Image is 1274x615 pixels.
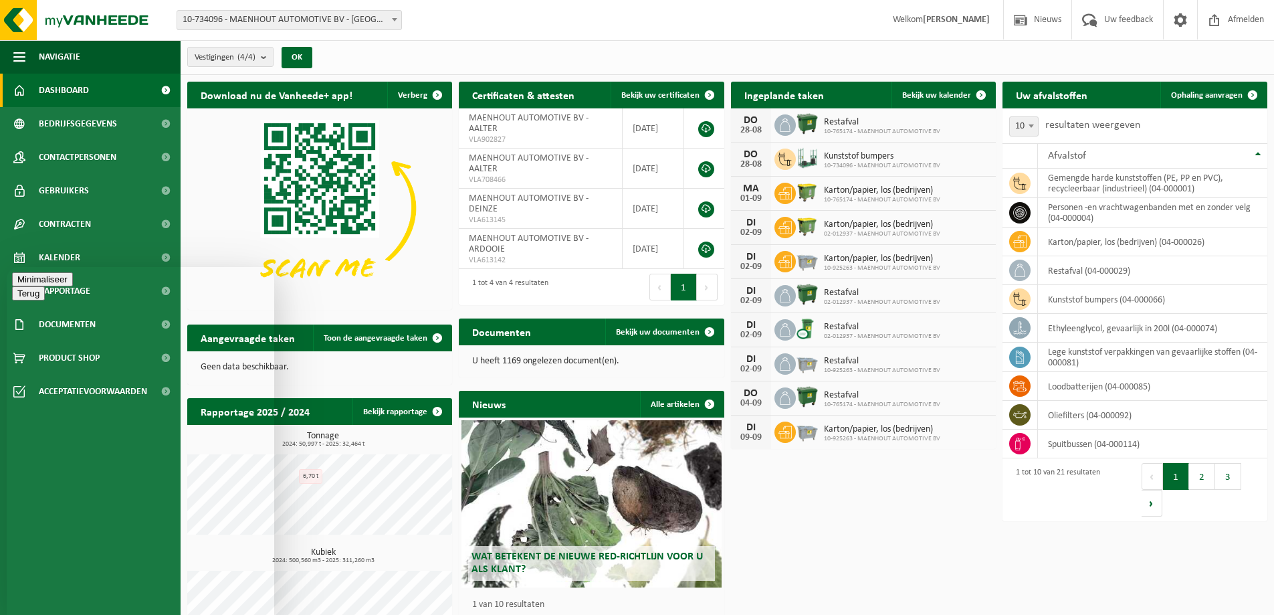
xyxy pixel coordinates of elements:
[237,53,255,62] count: (4/4)
[1171,91,1243,100] span: Ophaling aanvragen
[469,215,612,226] span: VLA613145
[461,420,721,588] a: Wat betekent de nieuwe RED-richtlijn voor u als klant?
[352,398,451,425] a: Bekijk rapportage
[39,174,89,207] span: Gebruikers
[902,91,971,100] span: Bekijk uw kalender
[738,228,764,238] div: 02-09
[738,286,764,296] div: DI
[1163,463,1189,490] button: 1
[469,193,589,214] span: MAENHOUT AUTOMOTIVE BV - DEINZE
[796,215,819,238] img: WB-1100-HPE-GN-50
[469,255,612,266] span: VLA613142
[824,424,940,435] span: Karton/papier, los (bedrijven)
[1142,463,1163,490] button: Previous
[623,108,684,149] td: [DATE]
[471,551,703,575] span: Wat betekent de nieuwe RED-richtlijn voor u als klant?
[282,47,312,68] button: OK
[796,147,819,169] img: PB-MR-5500-MET-GN-01
[824,264,940,272] span: 10-925263 - MAENHOUT AUTOMOTIVE BV
[738,115,764,126] div: DO
[621,91,700,100] span: Bekijk uw certificaten
[623,229,684,269] td: [DATE]
[671,274,697,300] button: 1
[313,325,451,351] a: Toon de aangevraagde taken
[177,10,402,30] span: 10-734096 - MAENHOUT AUTOMOTIVE BV - BRUGGE
[1038,401,1267,430] td: oliefilters (04-000092)
[469,135,612,145] span: VLA902827
[796,351,819,374] img: WB-2500-GAL-GY-01
[299,469,322,484] div: 6,70 t
[1038,169,1267,198] td: gemengde harde kunststoffen (PE, PP en PVC), recycleerbaar (industrieel) (04-000001)
[824,128,940,136] span: 10-765174 - MAENHOUT AUTOMOTIVE BV
[796,249,819,272] img: WB-2500-GAL-GY-01
[1009,116,1039,137] span: 10
[824,322,940,333] span: Restafval
[824,185,940,196] span: Karton/papier, los (bedrijven)
[187,47,274,67] button: Vestigingen(4/4)
[194,441,452,448] span: 2024: 50,997 t - 2025: 32,464 t
[1048,151,1086,161] span: Afvalstof
[738,331,764,340] div: 02-09
[39,74,89,107] span: Dashboard
[738,388,764,399] div: DO
[923,15,990,25] strong: [PERSON_NAME]
[7,267,274,615] iframe: chat widget
[616,328,700,337] span: Bekijk uw documenten
[177,11,401,29] span: 10-734096 - MAENHOUT AUTOMOTIVE BV - BRUGGE
[1038,228,1267,256] td: karton/papier, los (bedrijven) (04-000026)
[1045,120,1140,130] label: resultaten weergeven
[738,126,764,135] div: 28-08
[891,82,994,108] a: Bekijk uw kalender
[738,252,764,262] div: DI
[472,600,717,610] p: 1 van 10 resultaten
[39,207,91,241] span: Contracten
[824,333,940,341] span: 02-012937 - MAENHOUT AUTOMOTIVE BV
[387,82,451,108] button: Verberg
[472,357,710,366] p: U heeft 1169 ongelezen document(en).
[398,91,427,100] span: Verberg
[738,399,764,408] div: 04-09
[1038,430,1267,458] td: spuitbussen (04-000114)
[1010,117,1038,136] span: 10
[194,432,452,448] h3: Tonnage
[824,196,940,204] span: 10-765174 - MAENHOUT AUTOMOTIVE BV
[824,230,940,238] span: 02-012937 - MAENHOUT AUTOMOTIVE BV
[738,433,764,442] div: 09-09
[738,160,764,169] div: 28-08
[187,82,366,108] h2: Download nu de Vanheede+ app!
[697,274,718,300] button: Next
[201,363,439,372] p: Geen data beschikbaar.
[469,234,589,254] span: MAENHOUT AUTOMOTIVE BV - ARDOOIE
[465,272,548,302] div: 1 tot 4 van 4 resultaten
[796,420,819,442] img: WB-2500-GAL-GY-01
[469,153,589,174] span: MAENHOUT AUTOMOTIVE BV - AALTER
[195,48,255,68] span: Vestigingen
[738,422,764,433] div: DI
[623,189,684,229] td: [DATE]
[731,82,837,108] h2: Ingeplande taken
[640,391,723,418] a: Alle artikelen
[1142,490,1162,517] button: Next
[824,401,940,409] span: 10-765174 - MAENHOUT AUTOMOTIVE BV
[469,175,612,185] span: VLA708466
[1189,463,1215,490] button: 2
[39,241,80,274] span: Kalender
[796,181,819,203] img: WB-1100-HPE-GN-50
[623,149,684,189] td: [DATE]
[469,113,589,134] span: MAENHOUT AUTOMOTIVE BV - AALTER
[824,390,940,401] span: Restafval
[824,356,940,367] span: Restafval
[1038,343,1267,372] td: lege kunststof verpakkingen van gevaarlijke stoffen (04-000081)
[1038,285,1267,314] td: kunststof bumpers (04-000066)
[796,112,819,135] img: WB-1100-HPE-GN-01
[824,298,940,306] span: 02-012937 - MAENHOUT AUTOMOTIVE BV
[187,108,452,307] img: Download de VHEPlus App
[738,149,764,160] div: DO
[824,162,940,170] span: 10-734096 - MAENHOUT AUTOMOTIVE BV
[796,317,819,340] img: WB-0240-CU
[796,283,819,306] img: WB-1100-HPE-GN-01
